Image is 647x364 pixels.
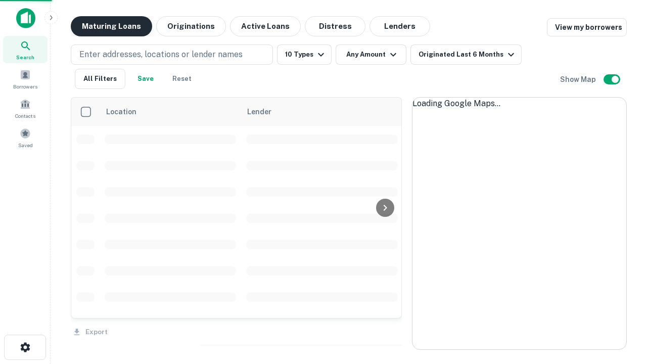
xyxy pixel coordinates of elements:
span: Contacts [15,112,35,120]
span: Borrowers [13,82,37,90]
span: Search [16,53,34,61]
a: Saved [3,124,48,151]
span: Lender [247,106,271,118]
button: Reset [166,69,198,89]
div: Loading Google Maps... [412,98,626,110]
h6: Show Map [560,74,597,85]
a: Search [3,36,48,63]
iframe: Chat Widget [596,251,647,299]
p: Enter addresses, locations or lender names [79,49,243,61]
th: Lender [241,98,403,126]
a: Contacts [3,95,48,122]
a: Borrowers [3,65,48,93]
button: 10 Types [277,44,332,65]
button: Active Loans [230,16,301,36]
span: Saved [18,141,33,149]
span: Location [106,106,150,118]
button: Distress [305,16,365,36]
button: Originated Last 6 Months [410,44,522,65]
button: Save your search to get updates of matches that match your search criteria. [129,69,162,89]
button: Enter addresses, locations or lender names [71,44,273,65]
th: Location [100,98,241,126]
button: Maturing Loans [71,16,152,36]
div: Originated Last 6 Months [419,49,517,61]
button: Originations [156,16,226,36]
button: All Filters [75,69,125,89]
a: View my borrowers [547,18,627,36]
button: Any Amount [336,44,406,65]
button: Lenders [369,16,430,36]
img: capitalize-icon.png [16,8,35,28]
